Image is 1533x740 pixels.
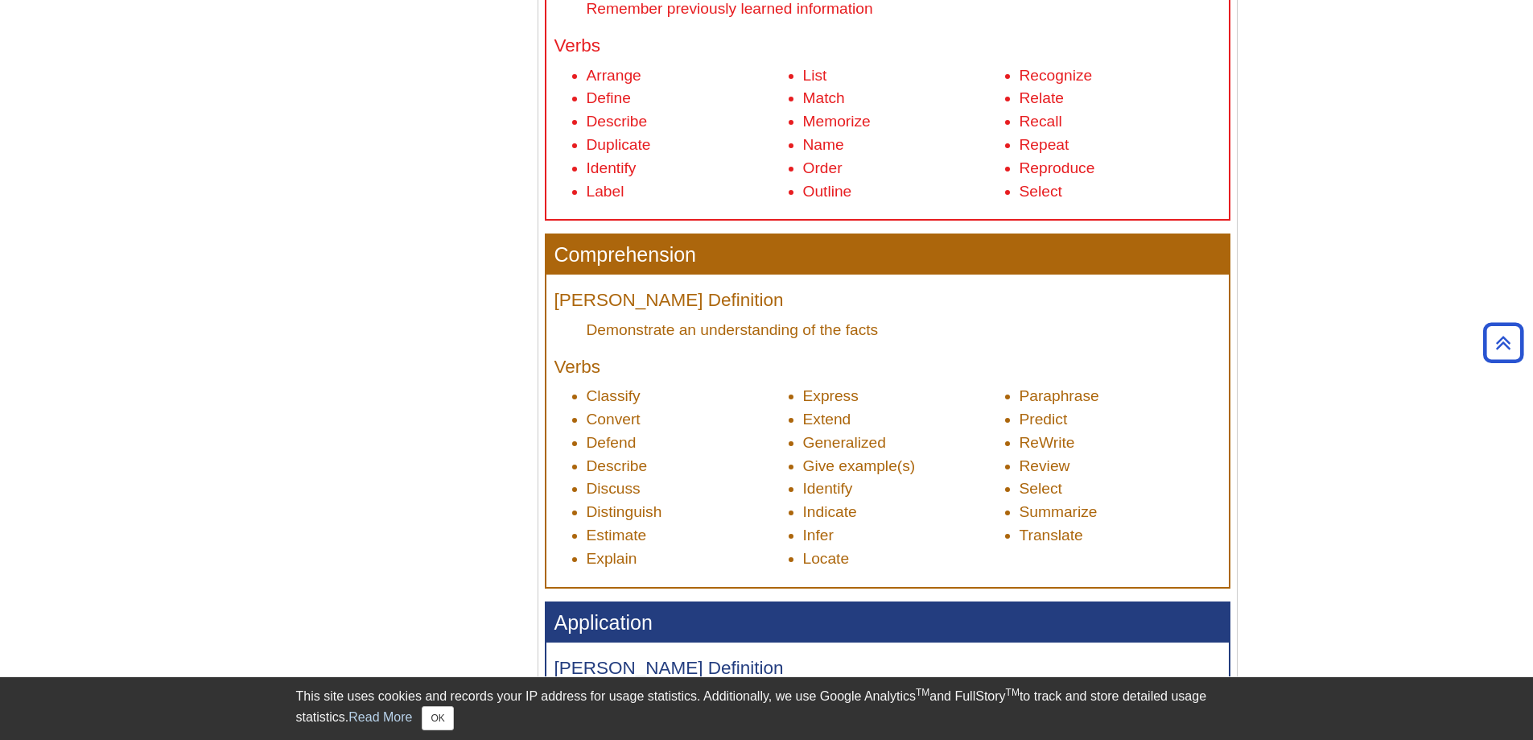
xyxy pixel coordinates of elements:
li: Predict [1020,408,1221,432]
li: Relate [1020,87,1221,110]
sup: TM [916,687,929,698]
h4: Verbs [554,36,1221,56]
h4: [PERSON_NAME] Definition [554,291,1221,311]
li: Defend [587,432,788,455]
li: Order [803,157,1004,180]
li: Distinguish [587,501,788,524]
li: Name [803,134,1004,157]
li: Translate [1020,524,1221,548]
h3: Application [546,603,1229,643]
li: Identify [803,477,1004,501]
li: Match [803,87,1004,110]
li: Estimate [587,524,788,548]
li: Paraphrase [1020,385,1221,408]
li: Outline [803,180,1004,204]
li: Label [587,180,788,204]
li: Convert [587,408,788,432]
li: Select [1020,180,1221,204]
li: ReWrite [1020,432,1221,455]
li: Identify [587,157,788,180]
li: Describe [587,455,788,478]
a: Back to Top [1477,332,1529,353]
sup: TM [1006,687,1020,698]
li: Arrange [587,64,788,88]
li: Indicate [803,501,1004,524]
dd: Demonstrate an understanding of the facts [587,319,1221,341]
button: Close [422,706,453,730]
li: Summarize [1020,501,1221,524]
li: Classify [587,385,788,408]
li: Review [1020,455,1221,478]
div: This site uses cookies and records your IP address for usage statistics. Additionally, we use Goo... [296,687,1238,730]
li: Infer [803,524,1004,548]
li: Define [587,87,788,110]
a: Read More [348,710,412,724]
li: Recognize [1020,64,1221,88]
li: Explain [587,548,788,571]
h4: [PERSON_NAME] Definition [554,659,1221,679]
li: Describe [587,110,788,134]
li: Select [1020,477,1221,501]
li: Memorize [803,110,1004,134]
li: Express [803,385,1004,408]
li: List [803,64,1004,88]
li: Repeat [1020,134,1221,157]
li: Extend [803,408,1004,432]
li: Duplicate [587,134,788,157]
li: Recall [1020,110,1221,134]
h3: Comprehension [546,235,1229,275]
li: Discuss [587,477,788,501]
li: Give example(s) [803,455,1004,478]
h4: Verbs [554,358,1221,378]
li: Locate [803,548,1004,571]
li: Generalized [803,432,1004,455]
li: Reproduce [1020,157,1221,180]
